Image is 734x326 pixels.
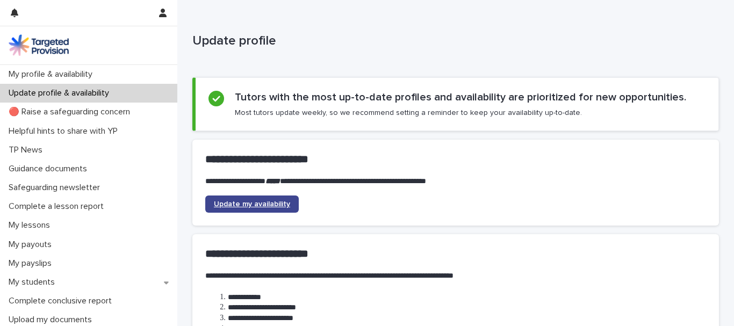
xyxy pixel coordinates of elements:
[4,69,101,79] p: My profile & availability
[214,200,290,208] span: Update my availability
[4,164,96,174] p: Guidance documents
[4,201,112,212] p: Complete a lesson report
[192,33,715,49] p: Update profile
[4,145,51,155] p: TP News
[235,108,582,118] p: Most tutors update weekly, so we recommend setting a reminder to keep your availability up-to-date.
[4,126,126,136] p: Helpful hints to share with YP
[4,240,60,250] p: My payouts
[205,195,299,213] a: Update my availability
[4,315,100,325] p: Upload my documents
[4,220,59,230] p: My lessons
[4,88,118,98] p: Update profile & availability
[4,258,60,269] p: My payslips
[4,277,63,287] p: My students
[235,91,686,104] h2: Tutors with the most up-to-date profiles and availability are prioritized for new opportunities.
[9,34,69,56] img: M5nRWzHhSzIhMunXDL62
[4,296,120,306] p: Complete conclusive report
[4,107,139,117] p: 🔴 Raise a safeguarding concern
[4,183,109,193] p: Safeguarding newsletter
